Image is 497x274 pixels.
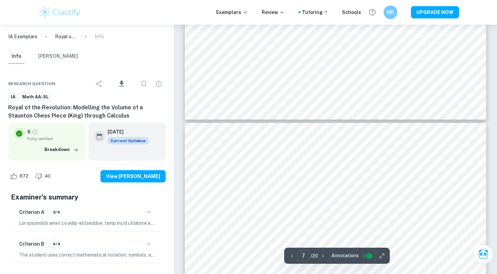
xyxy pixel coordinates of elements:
[367,6,378,18] button: Help and Feedback
[216,9,248,16] p: Exemplars
[108,137,149,145] span: Current Syllabus
[20,94,51,100] span: Math AA-SL
[8,33,37,40] a: IA Exemplars
[16,173,32,180] span: 872
[19,251,155,259] p: The student uses correct mathematical notation, symbols, and terminology consistently and accurat...
[19,93,52,101] a: Math AA-SL
[108,137,149,145] div: This exemplar is based on the current syllabus. Feel free to refer to it for inspiration/ideas wh...
[9,94,18,100] span: IA
[19,219,155,227] p: Lor ipsumdo's amet co adip-elitseddoe, temp incid utlabore etdolorem al enimadminimv, quis, nos e...
[50,209,63,215] span: 3/4
[41,173,54,180] span: 40
[19,208,44,216] h6: Criterion A
[33,171,54,182] div: Dislike
[38,49,78,64] button: [PERSON_NAME]
[474,245,493,264] button: Ask Clai
[411,6,459,18] button: UPGRADE NOW
[8,81,55,87] span: Research question
[11,192,163,202] h5: Examiner's summary
[55,33,77,40] p: Royal of the Revolution: Modelling the Volume of a Staunton Chess Piece (King) through Calculus
[50,241,63,247] span: 4/4
[137,77,151,91] div: Bookmark
[19,240,44,248] h6: Criterion B
[107,75,136,93] div: Download
[302,9,328,16] a: Tutoring
[38,5,82,19] img: Clastify logo
[8,171,32,182] div: Like
[95,33,104,40] p: Info
[108,128,143,136] h6: [DATE]
[32,129,38,135] a: Grade fully verified
[310,252,318,260] p: / 20
[384,5,397,19] button: MR
[262,9,285,16] p: Review
[100,170,166,182] button: View [PERSON_NAME]
[8,104,166,120] h6: Royal of the Revolution: Modelling the Volume of a Staunton Chess Piece (King) through Calculus
[27,128,30,136] p: 6
[152,77,166,91] div: Report issue
[43,145,80,155] button: Breakdown
[342,9,361,16] a: Schools
[27,136,80,142] span: Fully verified
[386,9,394,16] h6: MR
[331,252,359,259] span: Annotations
[92,77,106,91] div: Share
[8,93,18,101] a: IA
[8,49,25,64] button: Info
